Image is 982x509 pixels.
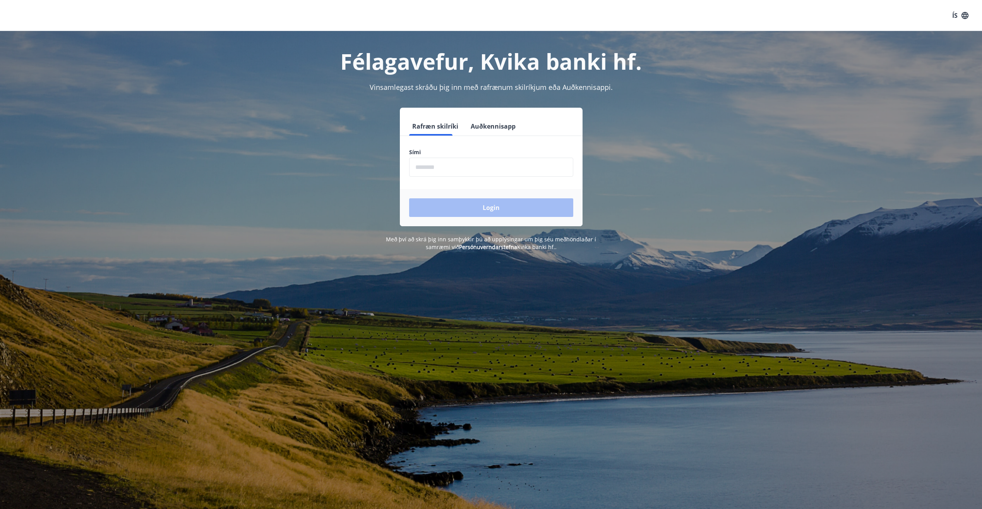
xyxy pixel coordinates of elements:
[948,9,973,22] button: ÍS
[409,148,573,156] label: Sími
[409,117,461,136] button: Rafræn skilríki
[386,236,596,251] span: Með því að skrá þig inn samþykkir þú að upplýsingar um þig séu meðhöndlaðar í samræmi við Kvika b...
[468,117,519,136] button: Auðkennisapp
[459,243,517,251] a: Persónuverndarstefna
[370,83,613,92] span: Vinsamlegast skráðu þig inn með rafrænum skilríkjum eða Auðkennisappi.
[222,46,761,76] h1: Félagavefur, Kvika banki hf.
